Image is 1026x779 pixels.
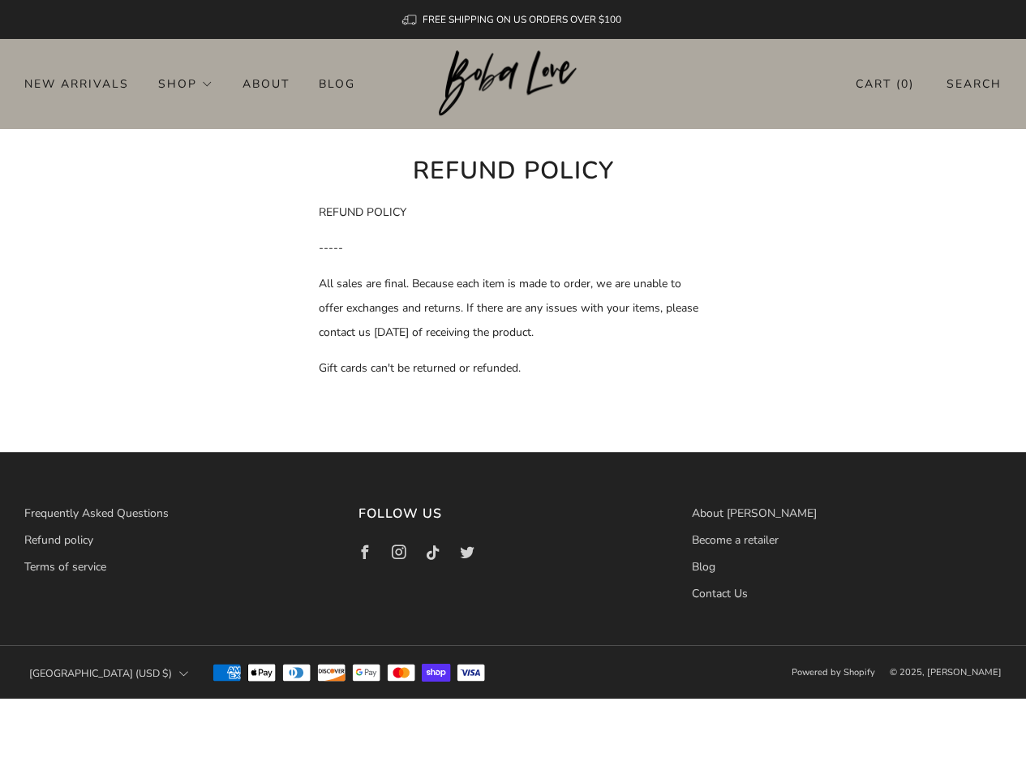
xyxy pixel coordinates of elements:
a: About [243,71,290,97]
span: . [319,432,321,447]
a: Contact Us [692,586,748,601]
a: Become a retailer [692,532,779,548]
p: REFUND POLICY [319,200,708,225]
a: Refund policy [24,532,93,548]
a: Boba Love [439,50,587,118]
h1: Refund policy [319,153,708,189]
a: Powered by Shopify [792,666,875,678]
button: [GEOGRAPHIC_DATA] (USD $) [24,656,193,691]
a: Blog [319,71,355,97]
span: © 2025, [PERSON_NAME] [890,666,1002,678]
a: Terms of service [24,559,106,575]
span: FREE SHIPPING ON US ORDERS OVER $100 [423,13,621,26]
p: Gift cards can't be returned or refunded. [319,356,708,381]
a: Frequently Asked Questions [24,506,169,521]
p: ----- [319,236,708,260]
a: Search [947,71,1002,97]
p: All sales are final. Because each item is made to order, we are unable to offer exchanges and ret... [319,272,708,345]
img: Boba Love [439,50,587,117]
a: Blog [692,559,715,575]
a: New Arrivals [24,71,129,97]
a: Shop [158,71,213,97]
items-count: 0 [901,76,909,92]
h3: Follow us [358,501,668,526]
a: Cart [856,71,914,97]
a: About [PERSON_NAME] [692,506,817,521]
